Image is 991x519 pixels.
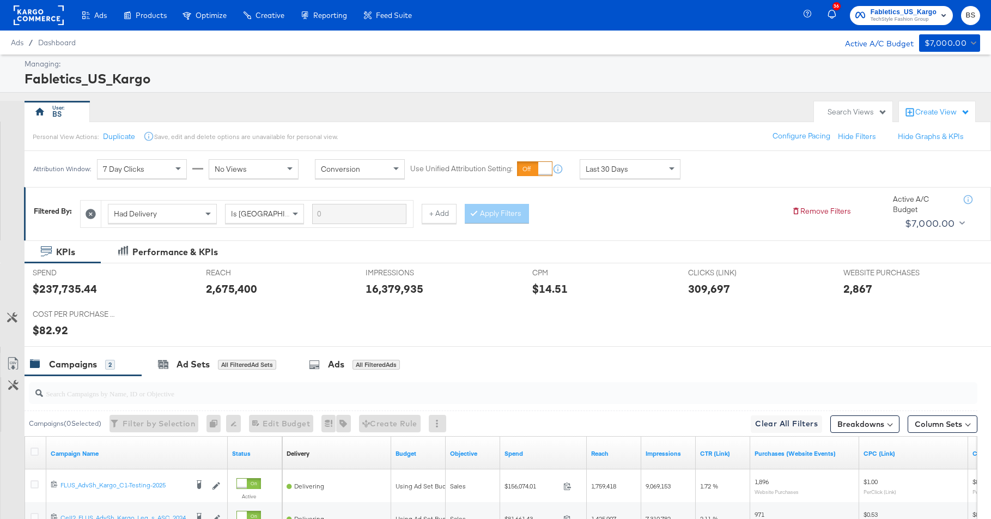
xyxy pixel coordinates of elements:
span: CPM [532,268,614,278]
span: 971 [755,510,764,518]
input: Enter a search term [312,204,406,224]
span: CLICKS (LINK) [688,268,770,278]
div: 2,675,400 [206,281,257,297]
a: Your campaign name. [51,449,223,457]
button: $7,000.00 [919,34,980,52]
div: Delivery [287,449,309,457]
span: Creative [256,11,284,20]
button: Configure Pacing [765,126,838,146]
div: All Filtered Ad Sets [218,360,276,370]
div: Save, edit and delete options are unavailable for personal view. [154,132,338,141]
div: Ads [328,358,344,371]
span: Optimize [196,11,227,20]
span: $0.53 [864,510,878,518]
span: $82.32 [972,478,990,486]
span: TechStyle Fashion Group [871,15,937,24]
div: Ad Sets [177,358,210,371]
div: $7,000.00 [905,215,955,232]
div: Campaigns [49,358,97,371]
button: Clear All Filters [751,415,822,433]
div: $82.92 [33,322,68,338]
div: 36 [832,2,841,10]
span: No Views [215,164,247,174]
span: $84.10 [972,510,990,518]
div: Filtered By: [34,206,72,216]
a: The number of clicks received on a link in your ad divided by the number of impressions. [700,449,746,457]
div: FLUS_AdvSh_Kargo_C1-Testing-2025 [60,480,187,489]
span: Feed Suite [376,11,412,20]
div: KPIs [56,246,75,258]
button: Column Sets [908,415,977,433]
button: Duplicate [103,131,135,142]
div: Campaigns ( 0 Selected) [29,419,101,429]
div: Performance & KPIs [132,246,218,258]
span: Ads [11,38,23,47]
button: 36 [826,5,844,26]
a: The total amount spent to date. [504,449,582,457]
span: Had Delivery [114,209,157,219]
a: The average cost for each link click you've received from your ad. [864,449,964,457]
span: Delivering [294,481,324,490]
span: Is [GEOGRAPHIC_DATA] [231,209,314,219]
span: BS [965,9,976,22]
button: Breakdowns [830,415,899,433]
button: Fabletics_US_KargoTechStyle Fashion Group [850,6,953,25]
div: 0 [206,415,226,432]
span: IMPRESSIONS [366,268,447,278]
div: 2 [105,360,115,370]
div: Using Ad Set Budget [396,481,456,490]
div: BS [52,109,62,119]
div: $7,000.00 [925,37,967,50]
span: 1,896 [755,478,769,486]
span: Clear All Filters [755,417,818,431]
span: 9,069,153 [646,481,671,490]
div: Active A/C Budget [893,194,953,214]
span: $1.00 [864,478,878,486]
span: Products [136,11,167,20]
button: $7,000.00 [901,215,967,232]
div: 2,867 [843,281,872,297]
span: 1,759,418 [591,481,616,490]
button: Hide Graphs & KPIs [898,131,964,142]
span: Last 30 Days [586,164,628,174]
sub: Website Purchases [755,488,799,494]
span: Sales [450,481,466,490]
span: Fabletics_US_Kargo [871,7,937,18]
sub: Per Click (Link) [864,488,896,494]
span: SPEND [33,268,114,278]
div: Attribution Window: [33,165,92,173]
input: Search Campaigns by Name, ID or Objective [43,378,891,400]
div: $14.51 [532,281,568,297]
a: The number of people your ad was served to. [591,449,637,457]
button: Remove Filters [792,206,851,216]
button: + Add [422,204,457,224]
div: Personal View Actions: [33,132,99,141]
a: FLUS_AdvSh_Kargo_C1-Testing-2025 [60,480,187,491]
div: Managing: [25,59,977,69]
div: Fabletics_US_Kargo [25,69,977,88]
div: 309,697 [688,281,730,297]
div: Search Views [828,107,887,117]
a: The number of times your ad was served. On mobile apps an ad is counted as served the first time ... [646,449,691,457]
a: Dashboard [38,38,76,47]
span: 7 Day Clicks [103,164,144,174]
div: Create View [915,107,970,118]
button: BS [961,6,980,25]
label: Active [236,493,261,500]
a: The maximum amount you're willing to spend on your ads, on average each day or over the lifetime ... [396,449,441,457]
label: Use Unified Attribution Setting: [410,164,513,174]
a: The number of times a purchase was made tracked by your Custom Audience pixel on your website aft... [755,449,855,457]
a: Your campaign's objective. [450,449,496,457]
a: Shows the current state of your Ad Campaign. [232,449,278,457]
div: All Filtered Ads [352,360,400,370]
button: Hide Filters [838,131,876,142]
span: Conversion [321,164,360,174]
span: WEBSITE PURCHASES [843,268,925,278]
div: 16,379,935 [366,281,423,297]
span: $156,074.01 [504,482,559,490]
span: Ads [94,11,107,20]
span: REACH [206,268,288,278]
span: COST PER PURCHASE (WEBSITE EVENTS) [33,309,114,319]
span: 1.72 % [700,481,718,490]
